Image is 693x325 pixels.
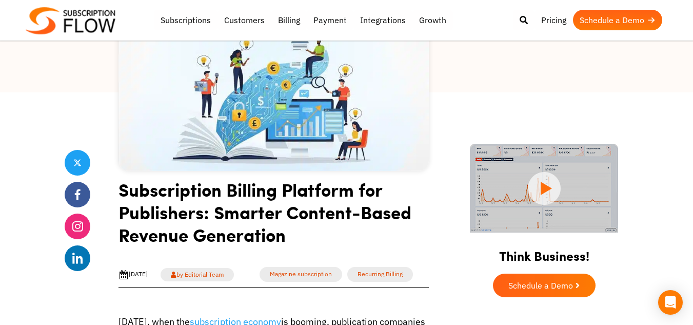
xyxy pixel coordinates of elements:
a: Customers [217,10,271,30]
div: Open Intercom Messenger [658,290,683,315]
div: [DATE] [118,270,148,280]
a: Magazine subscription [260,267,342,282]
a: Integrations [353,10,412,30]
a: Growth [412,10,453,30]
span: Schedule a Demo [508,281,573,290]
a: Schedule a Demo [573,10,662,30]
h1: Subscription Billing Platform for Publishers: Smarter Content-Based Revenue Generation [118,178,429,254]
h2: Think Business! [460,236,629,269]
a: Payment [307,10,353,30]
a: Pricing [534,10,573,30]
a: Subscriptions [154,10,217,30]
a: Schedule a Demo [493,274,596,297]
img: intro video [470,144,618,233]
img: Subscriptionflow [26,7,115,34]
a: Recurring Billing [347,267,413,282]
a: by Editorial Team [161,268,234,281]
a: Billing [271,10,307,30]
